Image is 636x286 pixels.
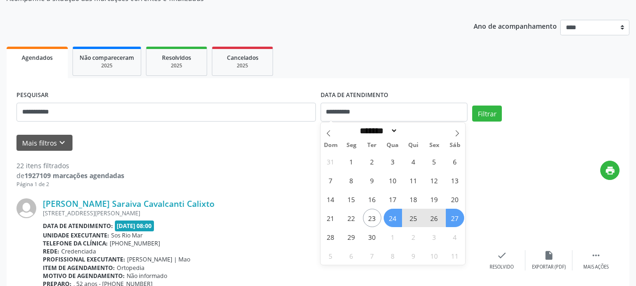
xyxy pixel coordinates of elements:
span: Setembro 30, 2025 [363,228,381,246]
input: Year [398,126,429,136]
span: Setembro 17, 2025 [384,190,402,208]
span: Outubro 11, 2025 [446,246,464,265]
span: Setembro 13, 2025 [446,171,464,189]
span: Setembro 5, 2025 [425,152,443,171]
span: Outubro 7, 2025 [363,246,381,265]
span: Agendados [22,54,53,62]
span: Setembro 9, 2025 [363,171,381,189]
span: Setembro 28, 2025 [322,228,340,246]
div: 2025 [153,62,200,69]
div: de [16,171,124,180]
span: Outubro 4, 2025 [446,228,464,246]
div: 2025 [80,62,134,69]
span: Setembro 26, 2025 [425,209,443,227]
span: Outubro 2, 2025 [404,228,423,246]
span: Outubro 8, 2025 [384,246,402,265]
span: Outubro 6, 2025 [342,246,361,265]
span: Não compareceram [80,54,134,62]
b: Data de atendimento: [43,222,113,230]
img: img [16,198,36,218]
span: [PERSON_NAME] | Mao [127,255,190,263]
span: Setembro 7, 2025 [322,171,340,189]
span: Não informado [127,272,167,280]
i: keyboard_arrow_down [57,138,67,148]
span: Setembro 11, 2025 [404,171,423,189]
b: Profissional executante: [43,255,125,263]
span: Setembro 27, 2025 [446,209,464,227]
span: Sos Rio Mar [111,231,143,239]
span: Setembro 14, 2025 [322,190,340,208]
span: Setembro 19, 2025 [425,190,443,208]
span: Setembro 12, 2025 [425,171,443,189]
span: Sex [424,142,444,148]
span: Resolvidos [162,54,191,62]
span: Setembro 22, 2025 [342,209,361,227]
span: Qui [403,142,424,148]
a: [PERSON_NAME] Saraiva Cavalcanti Calixto [43,198,215,209]
i: insert_drive_file [544,250,554,261]
i: print [605,165,615,176]
label: DATA DE ATENDIMENTO [321,88,388,103]
span: Setembro 25, 2025 [404,209,423,227]
span: Sáb [444,142,465,148]
button: Filtrar [472,106,502,122]
span: Setembro 8, 2025 [342,171,361,189]
span: Agosto 31, 2025 [322,152,340,171]
span: Setembro 24, 2025 [384,209,402,227]
i: check [497,250,507,261]
span: Setembro 20, 2025 [446,190,464,208]
span: Ter [362,142,382,148]
span: Credenciada [61,247,96,255]
span: Setembro 6, 2025 [446,152,464,171]
span: Outubro 5, 2025 [322,246,340,265]
span: Outubro 1, 2025 [384,228,402,246]
span: Setembro 4, 2025 [404,152,423,171]
b: Unidade executante: [43,231,109,239]
div: [STREET_ADDRESS][PERSON_NAME] [43,209,478,217]
p: Ano de acompanhamento [474,20,557,32]
div: Resolvido [490,264,514,270]
span: Setembro 1, 2025 [342,152,361,171]
span: Setembro 3, 2025 [384,152,402,171]
b: Telefone da clínica: [43,239,108,247]
span: Qua [382,142,403,148]
span: Seg [341,142,362,148]
b: Rede: [43,247,59,255]
span: [PHONE_NUMBER] [110,239,160,247]
span: Setembro 23, 2025 [363,209,381,227]
span: Dom [321,142,341,148]
span: Cancelados [227,54,258,62]
span: Outubro 10, 2025 [425,246,443,265]
div: Página 1 de 2 [16,180,124,188]
span: Setembro 29, 2025 [342,228,361,246]
span: Outubro 3, 2025 [425,228,443,246]
button: print [600,161,620,180]
button: Mais filtroskeyboard_arrow_down [16,135,72,151]
span: Outubro 9, 2025 [404,246,423,265]
label: PESQUISAR [16,88,48,103]
b: Item de agendamento: [43,264,115,272]
span: Ortopedia [117,264,145,272]
span: Setembro 18, 2025 [404,190,423,208]
div: 2025 [219,62,266,69]
span: Setembro 15, 2025 [342,190,361,208]
b: Motivo de agendamento: [43,272,125,280]
select: Month [357,126,398,136]
span: Setembro 10, 2025 [384,171,402,189]
strong: 1927109 marcações agendadas [24,171,124,180]
i:  [591,250,601,261]
div: Mais ações [583,264,609,270]
span: Setembro 2, 2025 [363,152,381,171]
span: Setembro 21, 2025 [322,209,340,227]
div: Exportar (PDF) [532,264,566,270]
span: Setembro 16, 2025 [363,190,381,208]
div: 22 itens filtrados [16,161,124,171]
span: [DATE] 08:00 [115,221,154,231]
